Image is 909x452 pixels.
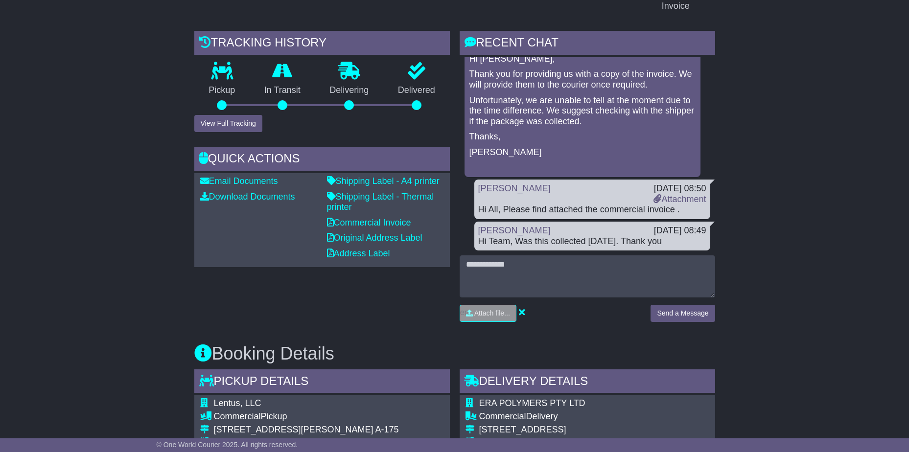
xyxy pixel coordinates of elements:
div: Tracking history [194,31,450,57]
div: [GEOGRAPHIC_DATA], [GEOGRAPHIC_DATA] [479,437,701,448]
span: Commercial [214,411,261,421]
div: Quick Actions [194,147,450,173]
div: [GEOGRAPHIC_DATA], [GEOGRAPHIC_DATA] [214,437,402,448]
a: Download Documents [200,192,295,202]
div: Delivery Details [460,369,715,396]
div: [STREET_ADDRESS] [479,425,701,435]
div: [DATE] 08:50 [653,183,706,194]
a: Shipping Label - A4 printer [327,176,440,186]
p: Pickup [194,85,250,96]
div: Hi Team, Was this collected [DATE]. Thank you [478,236,706,247]
p: In Transit [250,85,315,96]
div: RECENT CHAT [460,31,715,57]
p: Delivered [383,85,450,96]
span: © One World Courier 2025. All rights reserved. [157,441,298,449]
span: ERA POLYMERS PTY LTD [479,398,585,408]
div: Pickup [214,411,402,422]
button: View Full Tracking [194,115,262,132]
p: Unfortunately, we are unable to tell at the moment due to the time difference. We suggest checkin... [469,95,696,127]
div: Pickup Details [194,369,450,396]
p: Thank you for providing us with a copy of the invoice. We will provide them to the courier once r... [469,69,696,90]
span: Lentus, LLC [214,398,261,408]
a: Shipping Label - Thermal printer [327,192,434,212]
div: [DATE] 08:49 [654,226,706,236]
p: [PERSON_NAME] [469,147,696,158]
span: Commercial [479,411,526,421]
div: Hi All, Please find attached the commercial invoice . [478,204,706,215]
div: Delivery [479,411,701,422]
p: Thanks, [469,132,696,142]
p: Hi [PERSON_NAME], [469,54,696,65]
p: Delivering [315,85,384,96]
div: [STREET_ADDRESS][PERSON_NAME] A-175 [214,425,402,435]
a: Commercial Invoice [327,218,411,227]
h3: Booking Details [194,344,715,363]
a: [PERSON_NAME] [478,226,551,235]
a: Original Address Label [327,233,422,243]
a: Email Documents [200,176,278,186]
a: Attachment [653,194,706,204]
button: Send a Message [651,305,715,322]
a: [PERSON_NAME] [478,183,551,193]
a: Address Label [327,249,390,258]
